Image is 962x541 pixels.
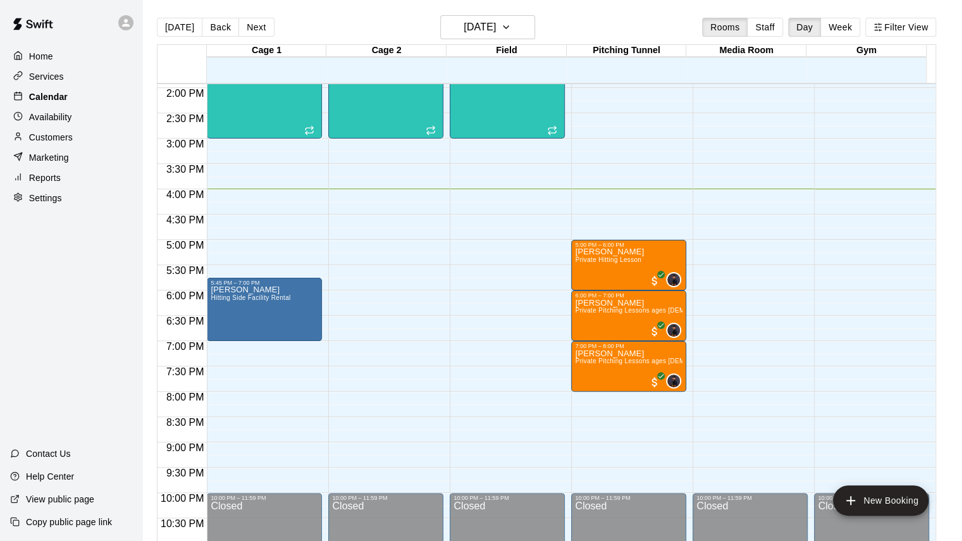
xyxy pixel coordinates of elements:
[26,470,74,483] p: Help Center
[211,495,318,501] div: 10:00 PM – 11:59 PM
[157,518,207,529] span: 10:30 PM
[163,442,207,453] span: 9:00 PM
[10,108,132,127] a: Availability
[211,280,318,286] div: 5:45 PM – 7:00 PM
[671,373,681,389] span: Corben Peters
[304,125,314,135] span: Recurring event
[29,50,53,63] p: Home
[26,493,94,506] p: View public page
[865,18,936,37] button: Filter View
[163,366,207,377] span: 7:30 PM
[450,37,565,139] div: 1:00 PM – 3:00 PM: Drop In
[575,343,682,349] div: 7:00 PM – 8:00 PM
[157,18,202,37] button: [DATE]
[163,417,207,428] span: 8:30 PM
[575,292,682,299] div: 6:00 PM – 7:00 PM
[10,128,132,147] a: Customers
[571,290,686,341] div: 6:00 PM – 7:00 PM: James Walker
[453,495,561,501] div: 10:00 PM – 11:59 PM
[464,18,496,36] h6: [DATE]
[575,242,682,248] div: 5:00 PM – 6:00 PM
[426,125,436,135] span: Recurring event
[820,18,860,37] button: Week
[26,516,112,528] p: Copy public page link
[29,70,64,83] p: Services
[29,90,68,103] p: Calendar
[833,485,928,516] button: add
[702,18,748,37] button: Rooms
[207,278,322,341] div: 5:45 PM – 7:00 PM: Garrett
[671,323,681,338] span: Corben Peters
[667,324,680,337] img: Corben Peters
[666,373,681,389] div: Corben Peters
[547,125,557,135] span: Recurring event
[163,265,207,276] span: 5:30 PM
[440,15,535,39] button: [DATE]
[10,189,132,208] a: Settings
[163,215,207,225] span: 4:30 PM
[163,164,207,175] span: 3:30 PM
[29,111,72,123] p: Availability
[567,45,687,57] div: Pitching Tunnel
[571,240,686,290] div: 5:00 PM – 6:00 PM: Brady
[163,468,207,478] span: 9:30 PM
[648,275,661,287] span: All customers have paid
[10,67,132,86] a: Services
[575,256,641,263] span: Private Hitting Lesson
[10,87,132,106] a: Calendar
[818,495,925,501] div: 10:00 PM – 11:59 PM
[575,358,743,364] span: Private Pitching Lessons ages [DEMOGRAPHIC_DATA]
[163,392,207,402] span: 8:00 PM
[211,294,290,301] span: Hitting Side Facility Rental
[207,45,327,57] div: Cage 1
[571,341,686,392] div: 7:00 PM – 8:00 PM: Henry Pollard
[667,273,680,286] img: Corben Peters
[667,375,680,387] img: Corben Peters
[163,139,207,149] span: 3:00 PM
[747,18,783,37] button: Staff
[666,323,681,338] div: Corben Peters
[29,151,69,164] p: Marketing
[163,290,207,301] span: 6:00 PM
[29,192,62,204] p: Settings
[648,376,661,389] span: All customers have paid
[163,113,207,124] span: 2:30 PM
[163,189,207,200] span: 4:00 PM
[696,495,804,501] div: 10:00 PM – 11:59 PM
[686,45,806,57] div: Media Room
[10,148,132,167] a: Marketing
[788,18,821,37] button: Day
[648,325,661,338] span: All customers have paid
[328,37,443,139] div: 1:00 PM – 3:00 PM: Drop In
[575,495,682,501] div: 10:00 PM – 11:59 PM
[163,341,207,352] span: 7:00 PM
[163,240,207,251] span: 5:00 PM
[163,316,207,326] span: 6:30 PM
[326,45,447,57] div: Cage 2
[29,131,73,144] p: Customers
[29,171,61,184] p: Reports
[10,47,132,66] a: Home
[238,18,274,37] button: Next
[157,493,207,504] span: 10:00 PM
[163,88,207,99] span: 2:00 PM
[447,45,567,57] div: Field
[10,168,132,187] a: Reports
[666,272,681,287] div: Corben Peters
[575,307,743,314] span: Private Pitching Lessons ages [DEMOGRAPHIC_DATA]
[671,272,681,287] span: Corben Peters
[207,37,322,139] div: 1:00 PM – 3:00 PM: Drop In
[806,45,927,57] div: Gym
[26,447,71,460] p: Contact Us
[332,495,440,501] div: 10:00 PM – 11:59 PM
[202,18,239,37] button: Back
